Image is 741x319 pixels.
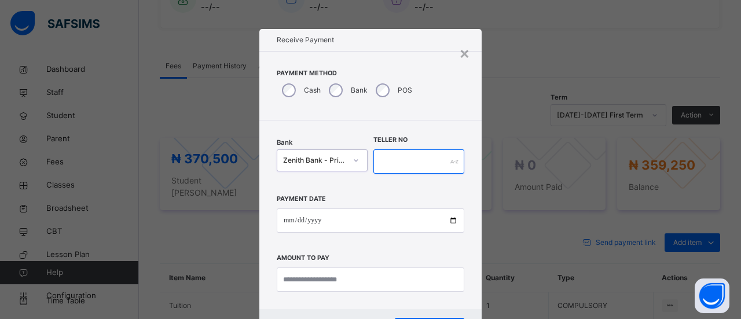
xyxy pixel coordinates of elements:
[351,85,368,96] label: Bank
[277,35,464,45] h1: Receive Payment
[277,195,326,204] label: Payment Date
[277,69,464,78] span: Payment Method
[459,41,470,65] div: ×
[304,85,321,96] label: Cash
[373,135,408,145] label: Teller No
[695,278,729,313] button: Open asap
[277,138,292,148] span: Bank
[283,155,346,166] div: Zenith Bank - Prime Scholars’ School
[277,254,329,263] label: Amount to pay
[398,85,412,96] label: POS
